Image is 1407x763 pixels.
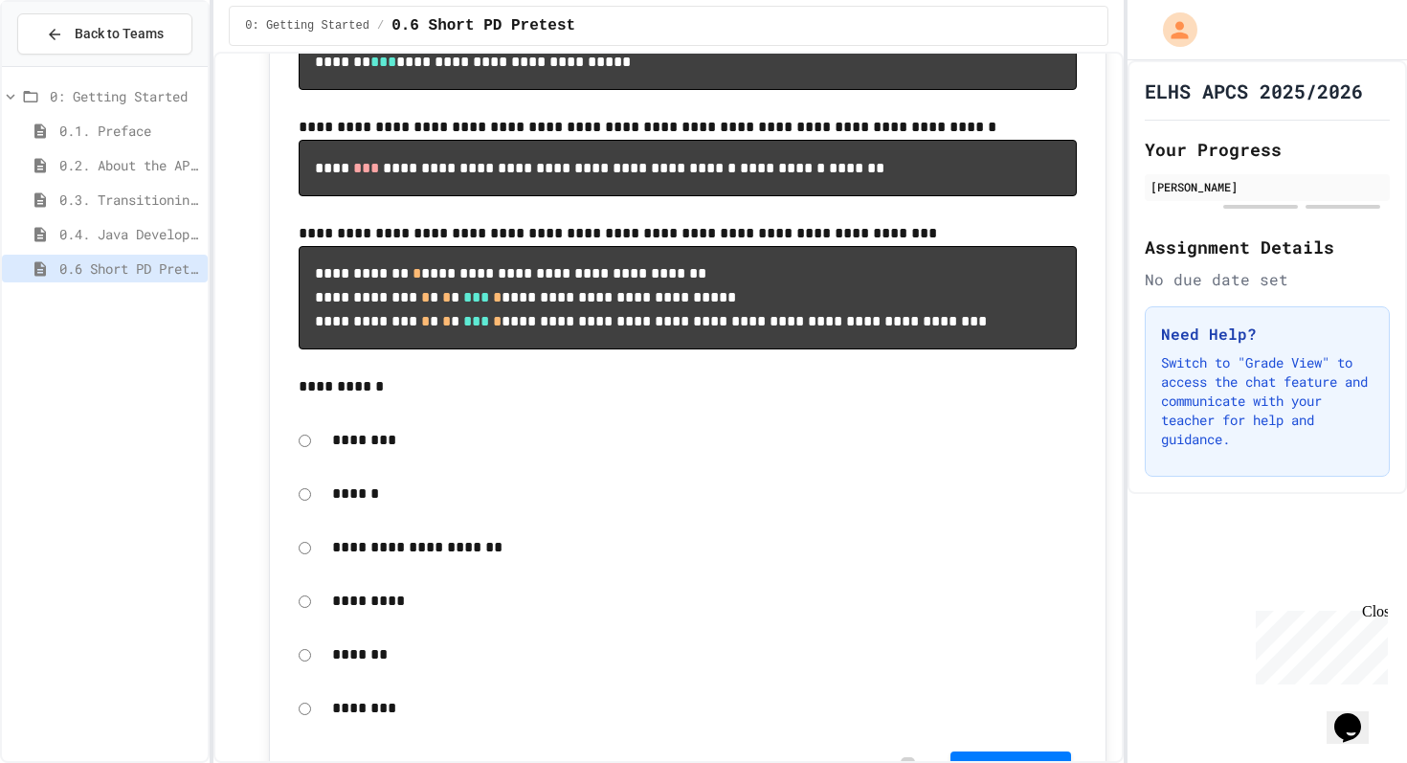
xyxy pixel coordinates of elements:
span: / [377,18,384,34]
span: 0.3. Transitioning from AP CSP to AP CSA [59,190,200,210]
span: 0.6 Short PD Pretest [59,258,200,279]
p: Switch to "Grade View" to access the chat feature and communicate with your teacher for help and ... [1161,353,1373,449]
h3: Need Help? [1161,323,1373,346]
span: 0.4. Java Development Environments [59,224,200,244]
span: 0: Getting Started [245,18,369,34]
span: 0.1. Preface [59,121,200,141]
div: Chat with us now!Close [8,8,132,122]
h2: Your Progress [1145,136,1390,163]
div: My Account [1143,8,1202,52]
h1: ELHS APCS 2025/2026 [1145,78,1363,104]
span: Back to Teams [75,24,164,44]
iframe: chat widget [1327,686,1388,744]
iframe: chat widget [1248,603,1388,684]
div: No due date set [1145,268,1390,291]
span: 0.2. About the AP CSA Exam [59,155,200,175]
div: [PERSON_NAME] [1150,178,1384,195]
span: 0.6 Short PD Pretest [391,14,575,37]
span: 0: Getting Started [50,86,200,106]
h2: Assignment Details [1145,234,1390,260]
button: Back to Teams [17,13,192,55]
